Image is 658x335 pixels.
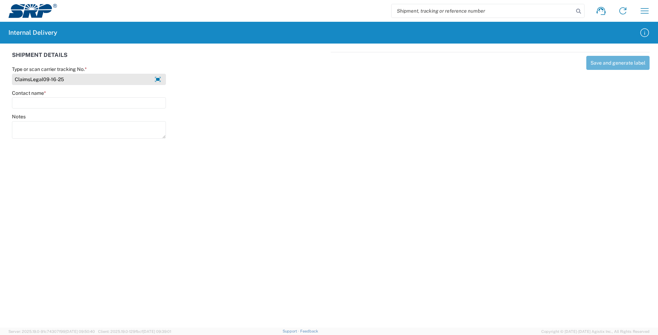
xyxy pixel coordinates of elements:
[8,4,57,18] img: srp
[12,90,46,96] label: Contact name
[8,28,57,37] h2: Internal Delivery
[8,329,95,334] span: Server: 2025.19.0-91c74307f99
[12,113,26,120] label: Notes
[283,329,300,333] a: Support
[98,329,171,334] span: Client: 2025.19.0-129fbcf
[12,66,87,72] label: Type or scan carrier tracking No.
[65,329,95,334] span: [DATE] 09:50:40
[12,52,327,66] div: SHIPMENT DETAILS
[300,329,318,333] a: Feedback
[143,329,171,334] span: [DATE] 09:39:01
[392,4,574,18] input: Shipment, tracking or reference number
[541,328,650,335] span: Copyright © [DATE]-[DATE] Agistix Inc., All Rights Reserved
